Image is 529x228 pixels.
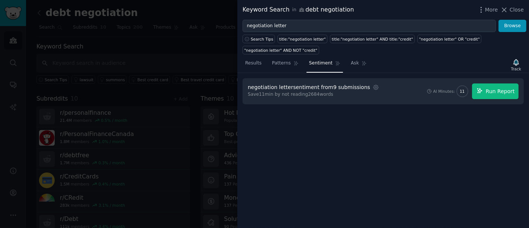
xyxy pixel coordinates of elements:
[417,35,481,43] a: "negotiation letter" OR "credit"
[498,20,526,32] button: Browse
[272,60,291,67] span: Patterns
[472,83,519,99] button: Run Report
[243,20,496,32] input: Try a keyword related to your business
[433,89,455,94] div: AI Minutes:
[348,57,369,73] a: Ask
[243,57,264,73] a: Results
[460,89,465,94] span: 11
[279,37,326,42] div: title:"negotiation letter"
[510,6,524,14] span: Close
[245,60,262,67] span: Results
[278,35,327,43] a: title:"negotiation letter"
[251,37,273,42] span: Search Tips
[243,46,319,54] a: "negotiation letter" AND NOT "credit"
[269,57,301,73] a: Patterns
[332,37,413,42] div: title:"negotiation letter" AND title:"credit"
[419,37,480,42] div: "negotiation letter" OR "credit"
[292,7,296,13] span: in
[330,35,415,43] a: title:"negotiation letter" AND title:"credit"
[511,66,521,72] div: Track
[477,6,498,14] button: More
[243,35,275,43] button: Search Tips
[351,60,359,67] span: Ask
[486,88,515,95] span: Run Report
[243,5,354,15] div: Keyword Search debt negotiation
[500,6,524,14] button: Close
[248,83,370,91] div: negotiation letter sentiment from 9 submissions
[307,57,343,73] a: Sentiment
[244,48,318,53] div: "negotiation letter" AND NOT "credit"
[248,91,381,98] div: Save 11 min by not reading 2684 words
[309,60,333,67] span: Sentiment
[485,6,498,14] span: More
[509,57,524,73] button: Track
